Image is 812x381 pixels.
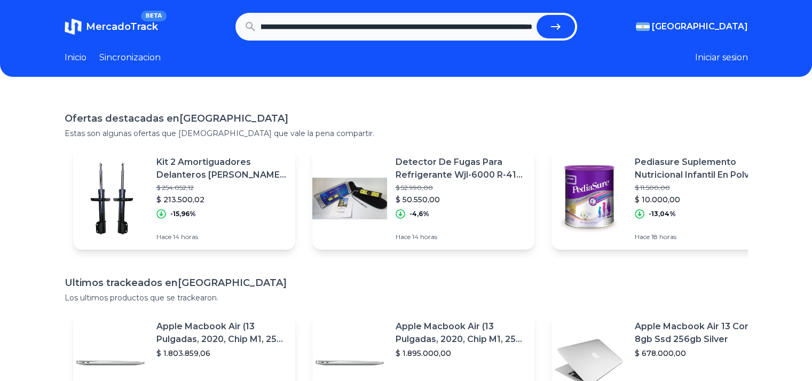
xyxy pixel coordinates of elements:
[652,20,748,33] span: [GEOGRAPHIC_DATA]
[312,161,387,236] img: Featured image
[141,11,166,21] span: BETA
[396,233,526,241] p: Hace 14 horas
[396,348,526,359] p: $ 1.895.000,00
[396,320,526,346] p: Apple Macbook Air (13 Pulgadas, 2020, Chip M1, 256 Gb De Ssd, 8 Gb De Ram) - Plata
[156,233,287,241] p: Hace 14 horas
[396,194,526,205] p: $ 50.550,00
[86,21,158,33] span: MercadoTrack
[409,210,429,218] p: -4,6%
[73,147,295,250] a: Featured imageKit 2 Amortiguadores Delanteros [PERSON_NAME] 1.4 - 2017$ 254.052,12$ 213.500,02-15...
[635,320,765,346] p: Apple Macbook Air 13 Core I5 8gb Ssd 256gb Silver
[636,20,748,33] button: [GEOGRAPHIC_DATA]
[65,18,82,35] img: MercadoTrack
[635,156,765,181] p: Pediasure Suplemento Nutricional Infantil En Polvo X 400 Gr
[635,348,765,359] p: $ 678.000,00
[396,184,526,192] p: $ 52.990,00
[65,275,748,290] h1: Ultimos trackeados en [GEOGRAPHIC_DATA]
[156,320,287,346] p: Apple Macbook Air (13 Pulgadas, 2020, Chip M1, 256 Gb De Ssd, 8 Gb De Ram) - Plata
[551,161,626,236] img: Featured image
[65,18,158,35] a: MercadoTrackBETA
[635,184,765,192] p: $ 11.500,00
[65,292,748,303] p: Los ultimos productos que se trackearon.
[396,156,526,181] p: Detector De Fugas Para Refrigerante Wjl-6000 R-410 R-22
[156,194,287,205] p: $ 213.500,02
[65,111,748,126] h1: Ofertas destacadas en [GEOGRAPHIC_DATA]
[312,147,534,250] a: Featured imageDetector De Fugas Para Refrigerante Wjl-6000 R-410 R-22$ 52.990,00$ 50.550,00-4,6%H...
[551,147,774,250] a: Featured imagePediasure Suplemento Nutricional Infantil En Polvo X 400 Gr$ 11.500,00$ 10.000,00-1...
[635,194,765,205] p: $ 10.000,00
[99,51,161,64] a: Sincronizacion
[156,156,287,181] p: Kit 2 Amortiguadores Delanteros [PERSON_NAME] 1.4 - 2017
[649,210,676,218] p: -13,04%
[73,161,148,236] img: Featured image
[695,51,748,64] button: Iniciar sesion
[65,51,86,64] a: Inicio
[65,128,748,139] p: Estas son algunas ofertas que [DEMOGRAPHIC_DATA] que vale la pena compartir.
[635,233,765,241] p: Hace 18 horas
[170,210,196,218] p: -15,96%
[156,184,287,192] p: $ 254.052,12
[156,348,287,359] p: $ 1.803.859,06
[636,22,650,31] img: Argentina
